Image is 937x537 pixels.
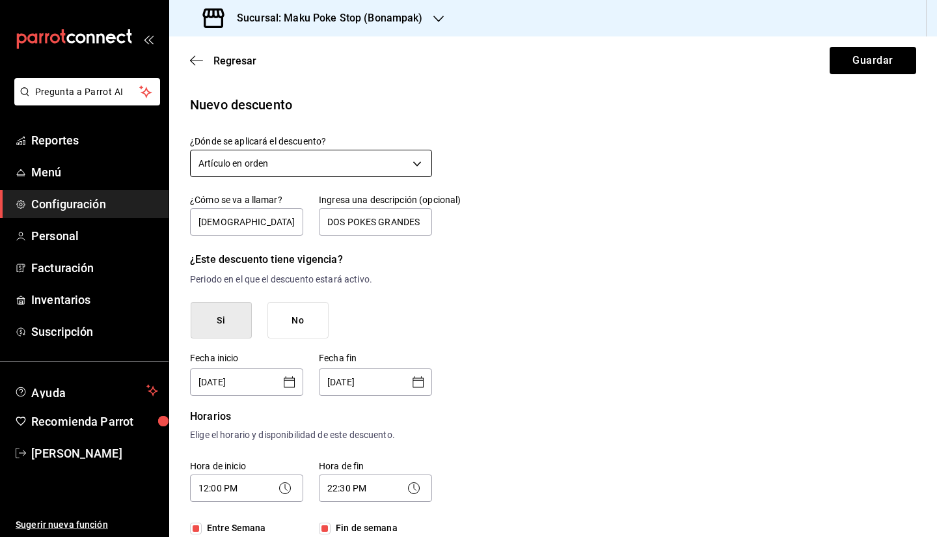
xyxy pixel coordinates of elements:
div: 12:00 PM [190,475,303,502]
span: Regresar [213,55,256,67]
span: Pregunta a Parrot AI [35,85,140,99]
p: Horarios [190,409,432,424]
p: Elige el horario y disponibilidad de este descuento. [190,428,432,442]
input: DD/MM/YYYY [327,369,405,395]
input: DD/MM/YYYY [198,369,277,395]
button: Guardar [830,47,916,74]
span: Sugerir nueva función [16,518,158,532]
span: Recomienda Parrot [31,413,158,430]
button: Open calendar [282,374,297,390]
div: 22:30 PM [319,475,432,502]
button: Pregunta a Parrot AI [14,78,160,105]
label: ¿Dónde se aplicará el descuento? [190,137,432,146]
label: Hora de fin [319,461,432,471]
button: No [267,302,329,339]
label: ¿Cómo se va a llamar? [190,195,303,204]
label: Ingresa una descripción (opcional) [319,195,432,204]
div: Artículo en orden [190,150,432,177]
span: Suscripción [31,323,158,340]
h3: Sucursal: Maku Poke Stop (Bonampak) [226,10,423,26]
a: Pregunta a Parrot AI [9,94,160,108]
p: Fecha fin [319,351,432,365]
span: Facturación [31,259,158,277]
p: Fecha inicio [190,351,303,365]
span: [PERSON_NAME] [31,445,158,462]
span: Entre Semana [202,521,266,535]
div: Nuevo descuento [190,95,916,115]
span: Reportes [31,131,158,149]
p: Periodo en el que el descuento estará activo. [190,273,432,286]
span: Inventarios [31,291,158,309]
button: Si [191,302,252,339]
span: Fin de semana [331,521,398,535]
button: open_drawer_menu [143,34,154,44]
button: Open calendar [411,374,426,390]
span: Personal [31,227,158,245]
label: Hora de inicio [190,461,303,471]
button: Regresar [190,55,256,67]
span: Configuración [31,195,158,213]
h6: ¿Este descuento tiene vigencia? [190,251,432,269]
span: Ayuda [31,383,141,398]
span: Menú [31,163,158,181]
